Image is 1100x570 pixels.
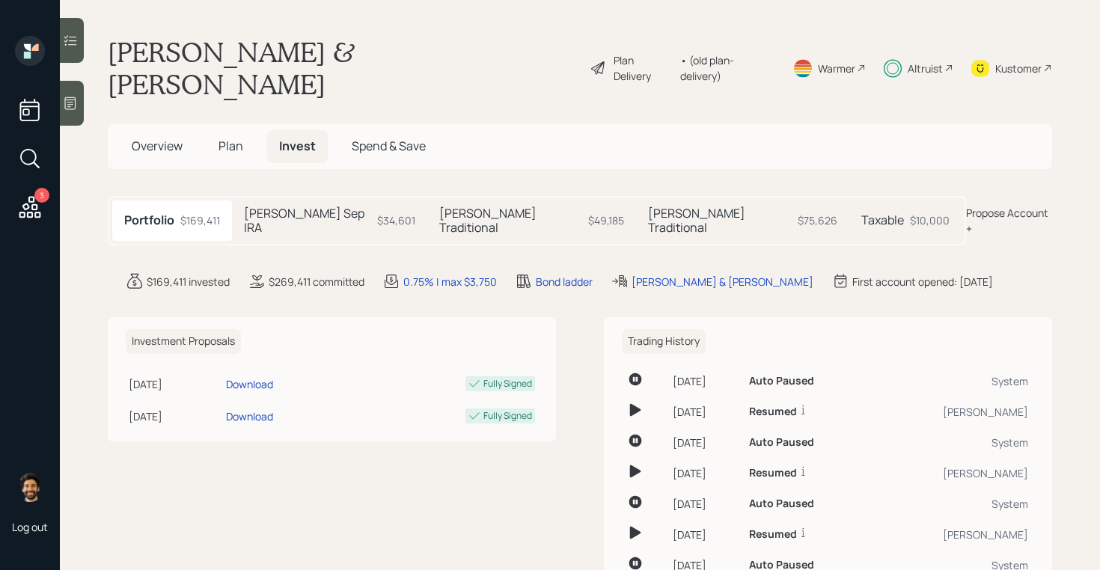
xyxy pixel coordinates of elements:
div: Plan Delivery [614,52,673,84]
div: Warmer [818,61,855,76]
div: Bond ladder [536,274,593,289]
div: 0.75% | max $3,750 [403,274,497,289]
div: [DATE] [673,527,737,542]
div: [DATE] [129,408,220,424]
h1: [PERSON_NAME] & [PERSON_NAME] [108,36,578,100]
div: [DATE] [129,376,220,392]
h5: Portfolio [124,213,174,227]
h5: Taxable [861,213,904,227]
h5: [PERSON_NAME] Traditional [648,206,792,235]
div: Altruist [908,61,943,76]
span: Plan [219,138,243,154]
div: Fully Signed [483,409,532,423]
div: Propose Account + [966,205,1052,236]
h6: Auto Paused [749,436,814,449]
div: [DATE] [673,465,737,481]
span: Invest [279,138,316,154]
div: System [878,373,1028,389]
div: [DATE] [673,496,737,512]
h6: Auto Paused [749,375,814,387]
div: System [878,496,1028,512]
h6: Auto Paused [749,497,814,510]
div: • (old plan-delivery) [680,52,774,84]
div: [PERSON_NAME] [878,404,1028,420]
div: $169,411 [180,212,220,228]
h5: [PERSON_NAME] Sep IRA [244,206,371,235]
div: [PERSON_NAME] [878,465,1028,481]
div: Log out [12,520,48,534]
div: Download [226,408,273,424]
h6: Investment Proposals [126,329,241,354]
div: $269,411 committed [269,274,364,289]
h6: Resumed [749,528,797,541]
div: [DATE] [673,435,737,450]
h6: Trading History [622,329,706,354]
div: $34,601 [377,212,415,228]
div: [PERSON_NAME] [878,527,1028,542]
div: [DATE] [673,404,737,420]
h6: Resumed [749,405,797,418]
div: System [878,435,1028,450]
div: Kustomer [995,61,1042,76]
div: [DATE] [673,373,737,389]
h6: Resumed [749,467,797,479]
div: First account opened: [DATE] [852,274,993,289]
h5: [PERSON_NAME] Traditional [439,206,583,235]
div: $10,000 [910,212,950,228]
div: $49,185 [588,212,624,228]
div: $169,411 invested [147,274,230,289]
div: $75,626 [798,212,837,228]
span: Overview [132,138,183,154]
div: Fully Signed [483,377,532,390]
img: eric-schwartz-headshot.png [15,472,45,502]
div: [PERSON_NAME] & [PERSON_NAME] [632,274,813,289]
div: 3 [34,188,49,203]
span: Spend & Save [352,138,426,154]
div: Download [226,376,273,392]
